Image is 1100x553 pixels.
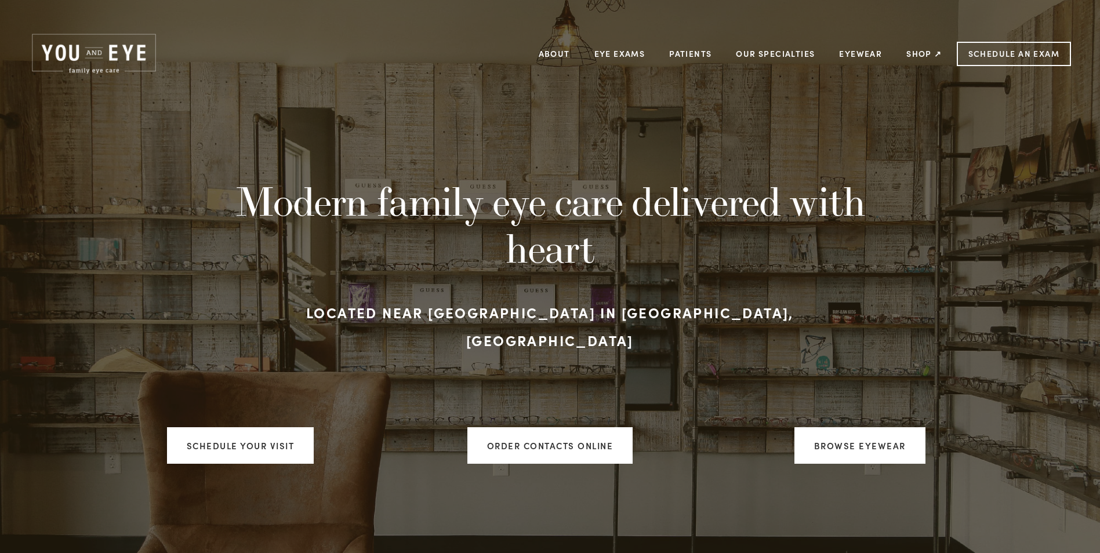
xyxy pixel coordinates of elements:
[594,45,645,63] a: Eye Exams
[957,42,1071,66] a: Schedule an Exam
[167,427,314,464] a: Schedule your visit
[539,45,570,63] a: About
[906,45,942,63] a: Shop ↗
[233,178,867,271] h1: Modern family eye care delivered with heart
[306,303,798,350] strong: Located near [GEOGRAPHIC_DATA] in [GEOGRAPHIC_DATA], [GEOGRAPHIC_DATA]
[736,48,815,59] a: Our Specialties
[467,427,633,464] a: ORDER CONTACTS ONLINE
[669,45,711,63] a: Patients
[794,427,925,464] a: Browse Eyewear
[839,45,882,63] a: Eyewear
[29,32,159,76] img: Rochester, MN | You and Eye | Family Eye Care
